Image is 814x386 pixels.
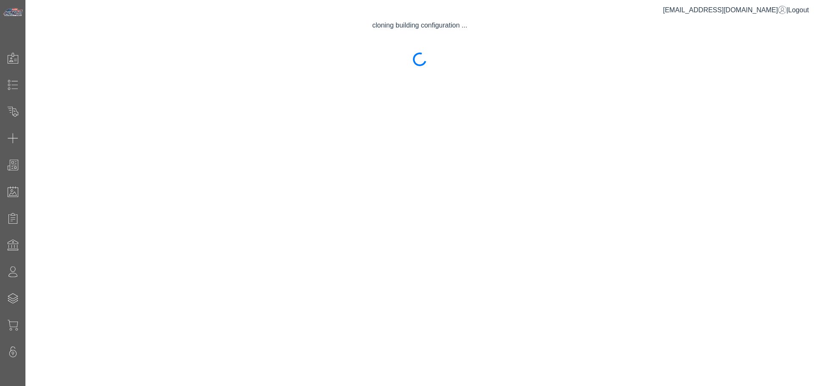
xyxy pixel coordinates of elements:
[25,20,814,31] div: cloning building configuration ...
[788,6,809,14] span: Logout
[663,5,809,15] div: |
[663,6,786,14] a: [EMAIL_ADDRESS][DOMAIN_NAME]
[3,8,24,17] img: Metals Direct Inc Logo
